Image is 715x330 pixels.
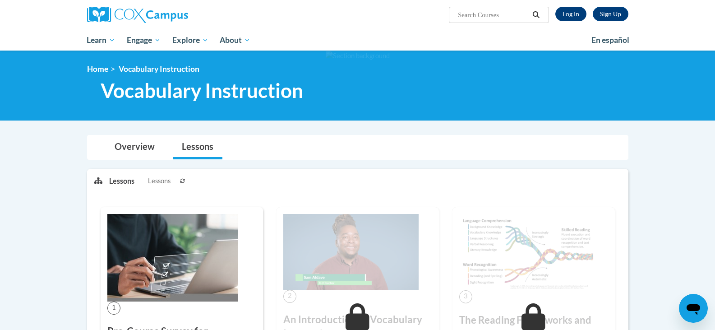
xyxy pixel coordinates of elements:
[121,30,166,51] a: Engage
[119,64,199,74] span: Vocabulary Instruction
[87,7,258,23] a: Cox Campus
[107,214,238,302] img: Course Image
[593,7,628,21] a: Register
[81,30,121,51] a: Learn
[87,64,108,74] a: Home
[220,35,250,46] span: About
[326,51,390,61] img: Section background
[87,35,115,46] span: Learn
[555,7,586,21] a: Log In
[679,294,708,323] iframe: Button to launch messaging window
[172,35,208,46] span: Explore
[459,290,472,303] span: 3
[457,9,529,20] input: Search Courses
[529,9,543,20] button: Search
[459,214,595,290] img: Course Image
[283,290,296,303] span: 2
[173,135,222,159] a: Lessons
[148,176,171,186] span: Lessons
[283,214,419,290] img: Course Image
[106,135,164,159] a: Overview
[127,35,161,46] span: Engage
[101,79,303,102] span: Vocabulary Instruction
[586,31,635,50] a: En español
[74,30,642,51] div: Main menu
[109,176,134,186] p: Lessons
[107,302,120,315] span: 1
[591,35,629,45] span: En español
[87,7,188,23] img: Cox Campus
[214,30,256,51] a: About
[166,30,214,51] a: Explore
